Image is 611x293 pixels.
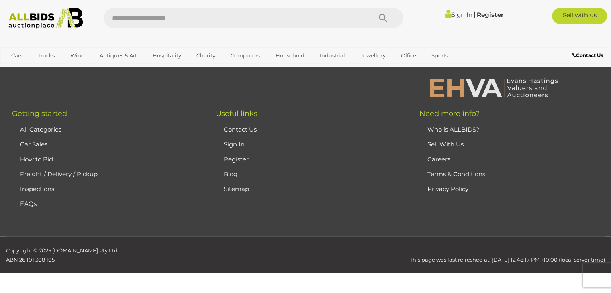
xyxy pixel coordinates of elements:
[224,140,245,148] a: Sign In
[445,11,472,18] a: Sign In
[426,49,453,62] a: Sports
[224,185,249,193] a: Sitemap
[224,126,257,133] a: Contact Us
[20,185,54,193] a: Inspections
[224,155,249,163] a: Register
[355,49,390,62] a: Jewellery
[270,49,310,62] a: Household
[315,49,350,62] a: Industrial
[33,49,60,62] a: Trucks
[427,126,480,133] a: Who is ALLBIDS?
[147,49,186,62] a: Hospitality
[363,8,403,28] button: Search
[153,246,611,265] div: This page was last refreshed at: [DATE] 12:48:17 PM +10:00 (local server time)
[20,126,61,133] a: All Categories
[94,49,142,62] a: Antiques & Art
[224,170,237,178] a: Blog
[427,185,468,193] a: Privacy Policy
[65,49,90,62] a: Wine
[216,109,257,118] span: Useful links
[427,155,450,163] a: Careers
[20,140,47,148] a: Car Sales
[572,51,605,60] a: Contact Us
[20,170,98,178] a: Freight / Delivery / Pickup
[191,49,221,62] a: Charity
[20,155,53,163] a: How to Bid
[425,77,562,98] img: EHVA | Evans Hastings Valuers and Auctioneers
[225,49,265,62] a: Computers
[572,52,603,58] b: Contact Us
[20,200,37,208] a: FAQs
[396,49,421,62] a: Office
[427,140,464,148] a: Sell With Us
[476,11,503,18] a: Register
[427,170,485,178] a: Terms & Conditions
[473,10,475,19] span: |
[4,8,87,29] img: Allbids.com.au
[6,49,28,62] a: Cars
[12,109,67,118] span: Getting started
[6,62,74,75] a: [GEOGRAPHIC_DATA]
[552,8,607,24] a: Sell with us
[419,109,480,118] span: Need more info?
